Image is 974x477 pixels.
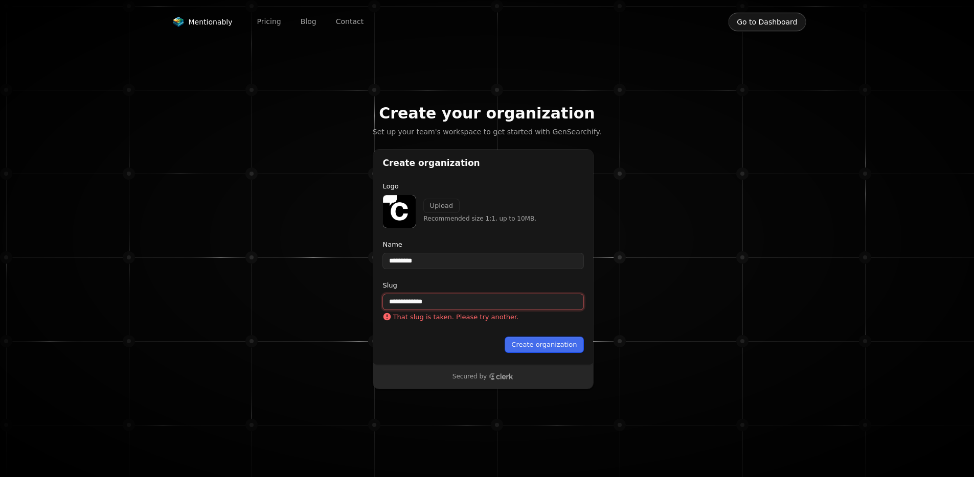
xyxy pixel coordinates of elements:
img: CometChat [383,195,416,228]
p: Recommended size 1:1, up to 10MB. [424,214,537,223]
a: Mentionably [168,15,237,29]
label: Name [383,240,402,249]
p: Set up your team's workspace to get started with GenSearchify. [373,127,602,137]
a: Contact [328,14,372,30]
a: Pricing [249,14,289,30]
button: Go to Dashboard [728,12,806,32]
p: Secured by [452,373,487,381]
label: Slug [383,281,397,290]
h2: Create your organization [373,104,602,123]
p: Logo [383,182,583,191]
button: Upload [424,199,460,212]
p: That slug is taken. Please try another. [383,313,519,322]
span: Mentionably [189,17,233,27]
h1: Create organization [383,157,583,170]
img: Mentionably logo [172,17,185,27]
a: Blog [292,14,325,30]
button: Create organization [505,337,583,352]
a: Clerk logo [489,373,513,380]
